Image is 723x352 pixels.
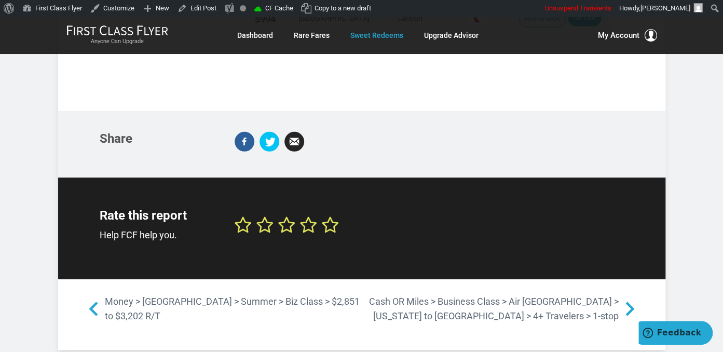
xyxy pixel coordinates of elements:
[100,228,219,243] p: Help FCF help you.
[598,29,657,42] button: My Account
[294,26,330,45] a: Rare Fares
[424,26,479,45] a: Upgrade Advisor
[362,294,639,324] a: Cash OR Miles > Business Class > Air [GEOGRAPHIC_DATA] >[US_STATE] to [GEOGRAPHIC_DATA] > 4+ Trav...
[638,321,713,347] iframe: Opens a widget where you can find more information
[598,29,639,42] span: My Account
[100,209,219,222] h3: Rate this report
[66,25,168,46] a: First Class FlyerAnyone Can Upgrade
[350,26,403,45] a: Sweet Redeems
[640,4,690,12] span: [PERSON_NAME]
[237,26,273,45] a: Dashboard
[66,25,168,36] img: First Class Flyer
[66,38,168,45] small: Anyone Can Upgrade
[100,132,219,145] h3: Share
[84,294,362,324] a: Money > [GEOGRAPHIC_DATA] > Summer > Biz Class > $2,851 to $3,202 R/T
[545,4,611,12] span: Unsuspend Transients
